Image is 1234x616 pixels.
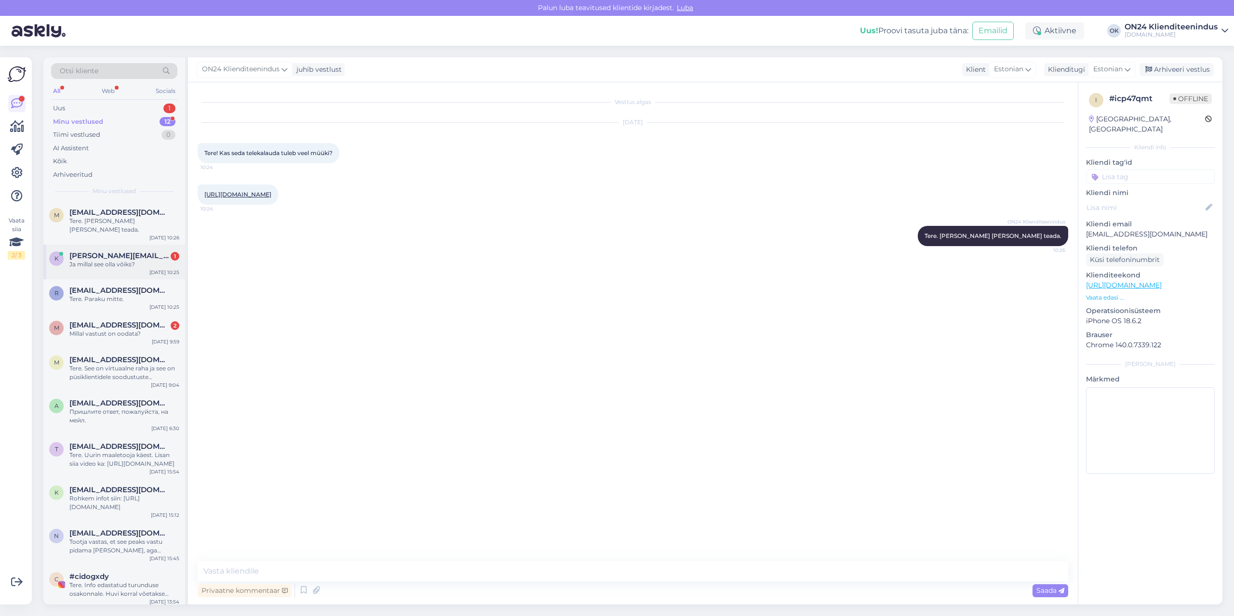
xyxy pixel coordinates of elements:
[1089,114,1205,134] div: [GEOGRAPHIC_DATA], [GEOGRAPHIC_DATA]
[149,269,179,276] div: [DATE] 10:25
[151,425,179,432] div: [DATE] 6:30
[1086,253,1164,266] div: Küsi telefoninumbrit
[60,66,98,76] span: Otsi kliente
[860,25,968,37] div: Proovi tasuta juba täna:
[1044,65,1085,75] div: Klienditugi
[54,402,59,409] span: A
[163,104,175,113] div: 1
[69,321,170,329] span: mariediits09@gmail.com
[1125,23,1228,39] a: ON24 Klienditeenindus[DOMAIN_NAME]
[152,338,179,345] div: [DATE] 9:59
[69,364,179,381] div: Tere. See on virtuaalne raha ja see on püsiklientidele soodustuste saamiseks.
[1125,31,1218,39] div: [DOMAIN_NAME]
[53,117,103,127] div: Minu vestlused
[54,255,59,262] span: k
[201,164,237,171] span: 10:24
[1086,316,1215,326] p: iPhone OS 18.6.2
[69,329,179,338] div: Millal vastust on oodata?
[1025,22,1084,39] div: Aktiivne
[1093,64,1123,75] span: Estonian
[69,260,179,269] div: Ja millal see olla võiks?
[8,251,25,260] div: 2 / 3
[925,232,1061,239] span: Tere. [PERSON_NAME] [PERSON_NAME] teada.
[1086,340,1215,350] p: Chrome 140.0.7339.122
[54,289,59,297] span: R
[69,355,170,364] span: mariliismuur8@gmail.com
[54,576,59,583] span: c
[54,324,59,331] span: m
[1086,293,1215,302] p: Vaata edasi ...
[8,65,26,83] img: Askly Logo
[1029,247,1065,254] span: 10:26
[1125,23,1218,31] div: ON24 Klienditeenindus
[204,149,333,157] span: Tere! Kas seda telekalauda tuleb veel müüki?
[69,529,170,537] span: nele.mandla@gmail.com
[1140,63,1214,76] div: Arhiveeri vestlus
[93,187,136,196] span: Minu vestlused
[1086,143,1215,152] div: Kliendi info
[69,442,170,451] span: tiia069@gmail.com
[69,208,170,217] span: Mkvikat@gmail.com
[69,451,179,468] div: Tere. Uurin maaletooja käest. Lisan siia video ka: [URL][DOMAIN_NAME]
[972,22,1014,40] button: Emailid
[51,85,62,97] div: All
[1086,374,1215,384] p: Märkmed
[53,144,89,153] div: AI Assistent
[860,26,878,35] b: Uus!
[171,321,179,330] div: 2
[1169,93,1212,104] span: Offline
[1086,229,1215,239] p: [EMAIL_ADDRESS][DOMAIN_NAME]
[201,205,237,212] span: 10:24
[1086,281,1162,289] a: [URL][DOMAIN_NAME]
[149,234,179,241] div: [DATE] 10:26
[204,191,271,198] a: [URL][DOMAIN_NAME]
[69,537,179,555] div: Tootja vastas, et see peaks vastu pidama [PERSON_NAME], aga [PERSON_NAME] on kuivati?
[149,598,179,605] div: [DATE] 13:54
[53,104,65,113] div: Uus
[1086,219,1215,229] p: Kliendi email
[198,98,1068,106] div: Vestlus algas
[149,555,179,562] div: [DATE] 15:45
[151,511,179,519] div: [DATE] 15:12
[54,489,59,496] span: k
[171,252,179,261] div: 1
[69,572,109,581] span: #cidogxdy
[1086,306,1215,316] p: Operatsioonisüsteem
[69,251,170,260] span: kristi.kangro@gmail.com
[69,494,179,511] div: Rohkem infot siin: [URL][DOMAIN_NAME]
[69,399,170,407] span: Alina3kovaljova@gmail.com
[69,407,179,425] div: Пришлите ответ, пожалуйста, на мейл.
[69,485,170,494] span: krislinp.pari@gmail.com
[53,130,100,140] div: Tiimi vestlused
[149,303,179,311] div: [DATE] 10:25
[1086,170,1215,184] input: Lisa tag
[54,211,59,219] span: M
[8,216,25,260] div: Vaata siia
[1086,330,1215,340] p: Brauser
[53,157,67,166] div: Kõik
[161,130,175,140] div: 0
[69,217,179,234] div: Tere. [PERSON_NAME] [PERSON_NAME] teada.
[69,286,170,295] span: Rohtla.lenar@gmail.com
[160,117,175,127] div: 12
[154,85,177,97] div: Socials
[69,295,179,303] div: Tere. Paraku mitte.
[962,65,986,75] div: Klient
[1086,270,1215,280] p: Klienditeekond
[151,381,179,389] div: [DATE] 9:04
[1086,188,1215,198] p: Kliendi nimi
[55,446,58,453] span: t
[674,3,696,12] span: Luba
[1086,243,1215,253] p: Kliendi telefon
[69,581,179,598] div: Tere. Info edastatud turunduse osakonnale. Huvi korral võetakse ühendust.
[54,532,59,539] span: n
[198,584,292,597] div: Privaatne kommentaar
[54,359,59,366] span: m
[1007,218,1065,225] span: ON24 Klienditeenindus
[1095,96,1097,104] span: i
[1107,24,1121,38] div: OK
[149,468,179,475] div: [DATE] 15:54
[198,118,1068,127] div: [DATE]
[53,170,93,180] div: Arhiveeritud
[1086,157,1215,168] p: Kliendi tag'id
